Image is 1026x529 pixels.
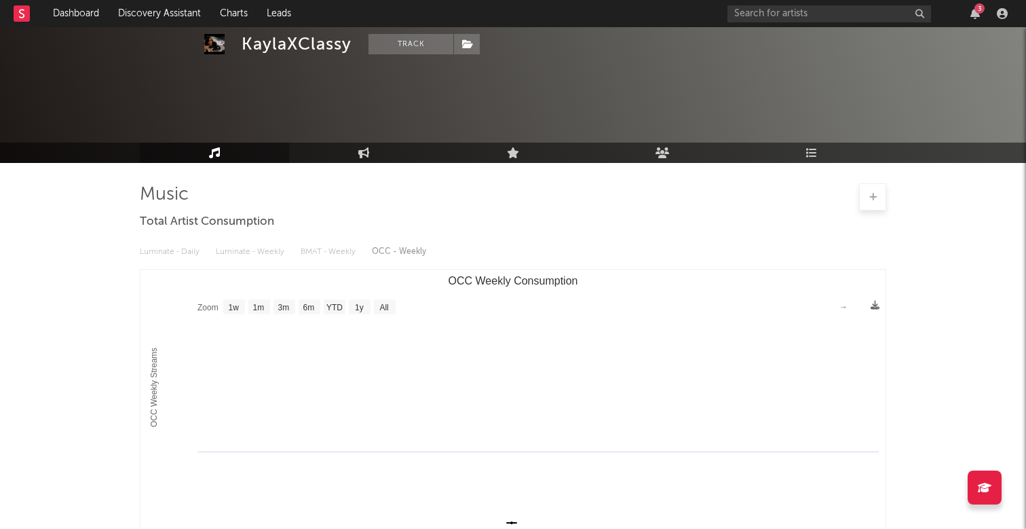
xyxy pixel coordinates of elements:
[727,5,931,22] input: Search for artists
[253,303,265,312] text: 1m
[449,275,578,287] text: OCC Weekly Consumption
[229,303,240,312] text: 1w
[149,348,159,427] text: OCC Weekly Streams
[140,214,274,230] span: Total Artist Consumption
[303,303,315,312] text: 6m
[242,34,351,54] div: KaylaXClassy
[379,303,388,312] text: All
[197,303,218,312] text: Zoom
[326,303,343,312] text: YTD
[368,34,453,54] button: Track
[839,302,848,312] text: →
[278,303,290,312] text: 3m
[974,3,985,14] div: 3
[970,8,980,19] button: 3
[355,303,364,312] text: 1y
